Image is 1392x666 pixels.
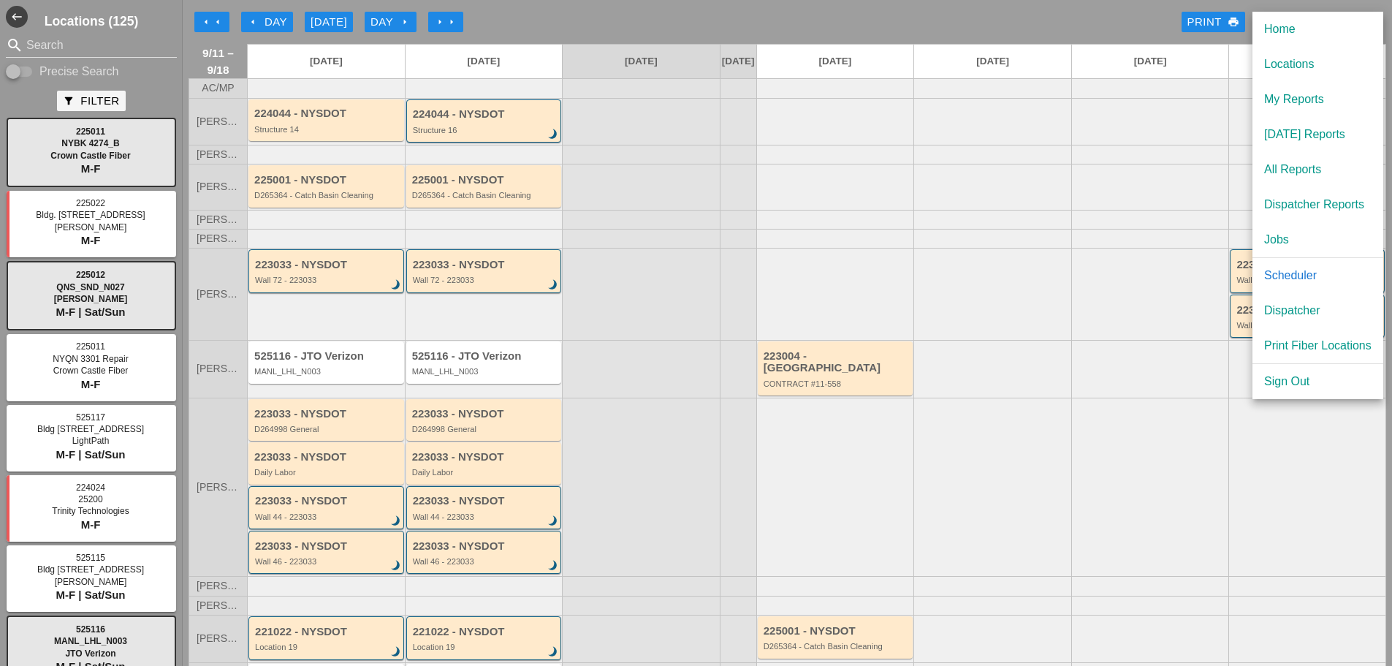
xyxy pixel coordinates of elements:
i: brightness_3 [545,558,561,574]
label: Precise Search [39,64,119,79]
span: 525116 [76,624,105,635]
span: 525115 [76,553,105,563]
i: arrow_left [247,16,259,28]
div: [DATE] [311,14,347,31]
span: 224024 [76,483,105,493]
span: [PERSON_NAME] [54,294,128,304]
a: [DATE] Reports [1252,117,1383,152]
div: Structure 14 [254,125,400,134]
div: 223033 - NYSDOT [254,451,400,463]
div: D265364 - Catch Basin Cleaning [764,642,910,651]
span: [PERSON_NAME] [197,580,240,591]
div: 223033 - NYSDOT [255,259,400,271]
div: 224044 - NYSDOT [254,107,400,120]
div: Wall 46 - 223033 [1236,321,1380,330]
div: 223033 - NYSDOT [255,495,400,507]
button: [DATE] [305,12,353,32]
a: [DATE] [720,45,756,78]
div: 223033 - NYSDOT [1236,304,1380,317]
div: Home [1264,20,1372,38]
a: Dispatcher [1252,293,1383,328]
div: Filter [63,93,119,110]
a: Print [1182,12,1245,32]
div: 223033 - NYSDOT [412,408,558,420]
span: [PERSON_NAME] [197,633,240,644]
a: [DATE] [248,45,405,78]
div: Structure 16 [413,126,558,135]
span: Crown Castle Fiber [50,151,130,161]
div: MANL_LHL_N003 [254,367,400,376]
i: brightness_3 [545,126,561,143]
a: [DATE] [914,45,1071,78]
span: 9/11 – 9/18 [197,45,240,78]
div: Wall 44 - 223033 [255,512,400,521]
span: M-F | Sat/Sun [56,448,125,461]
i: brightness_3 [545,513,561,529]
div: Day [370,14,411,31]
span: QNS_SND_N027 [56,282,124,292]
div: 223033 - NYSDOT [412,451,558,463]
div: 221022 - NYSDOT [255,626,400,638]
div: 525116 - JTO Verizon [412,350,558,363]
span: 225022 [76,198,105,208]
div: Daily Labor [254,468,400,477]
a: [DATE] [1229,45,1385,78]
div: D264998 General [254,425,400,434]
a: [DATE] [406,45,563,78]
a: [DATE] [1072,45,1229,78]
a: My Reports [1252,82,1383,117]
span: [PERSON_NAME] [197,289,240,300]
a: Print Fiber Locations [1252,328,1383,363]
span: 225011 [76,341,105,352]
div: Wall 72 - 223033 [413,276,558,284]
span: [PERSON_NAME] [55,222,127,232]
div: Locations [1264,56,1372,73]
div: CONTRACT #11-558 [764,379,910,388]
a: [DATE] [563,45,720,78]
span: Trinity Technologies [52,506,129,516]
span: LightPath [72,436,110,446]
button: Shrink Sidebar [6,6,28,28]
span: 225011 [76,126,105,137]
span: [PERSON_NAME] [55,577,127,587]
a: All Reports [1252,152,1383,187]
span: MANL_LHL_N003 [54,636,127,646]
span: M-F [81,378,101,390]
div: 225001 - NYSDOT [764,625,910,637]
span: [PERSON_NAME] [197,214,240,225]
span: [PERSON_NAME] [197,181,240,192]
div: Daily Labor [412,468,558,477]
span: 225012 [76,270,105,280]
i: brightness_3 [388,558,404,574]
i: west [6,6,28,28]
i: brightness_3 [388,513,404,529]
span: M-F | Sat/Sun [56,306,125,318]
a: [DATE] [757,45,914,78]
i: brightness_3 [545,277,561,293]
div: All Reports [1264,161,1372,178]
span: M-F [81,518,101,531]
div: 224044 - NYSDOT [413,108,558,121]
button: Move Back 1 Week [194,12,229,32]
i: brightness_3 [388,644,404,660]
div: Enable Precise search to match search terms exactly. [6,63,177,80]
div: Scheduler [1264,267,1372,284]
div: 223004 - [GEOGRAPHIC_DATA] [764,350,910,374]
span: 25200 [78,494,102,504]
div: Wall 46 - 223033 [255,557,400,566]
span: NYBK 4274_B [61,138,119,148]
div: D264998 General [412,425,558,434]
div: Location 19 [255,643,400,651]
a: Home [1252,12,1383,47]
div: Wall 46 - 223033 [413,557,558,566]
a: Locations [1252,47,1383,82]
div: Sign Out [1264,373,1372,390]
a: Dispatcher Reports [1252,187,1383,222]
div: Wall 44 - 223033 [413,512,558,521]
i: arrow_right [399,16,411,28]
div: 223033 - NYSDOT [1236,259,1380,271]
i: filter_alt [63,95,75,107]
div: 223033 - NYSDOT [413,259,558,271]
div: 223033 - NYSDOT [255,540,400,553]
i: arrow_right [446,16,457,28]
